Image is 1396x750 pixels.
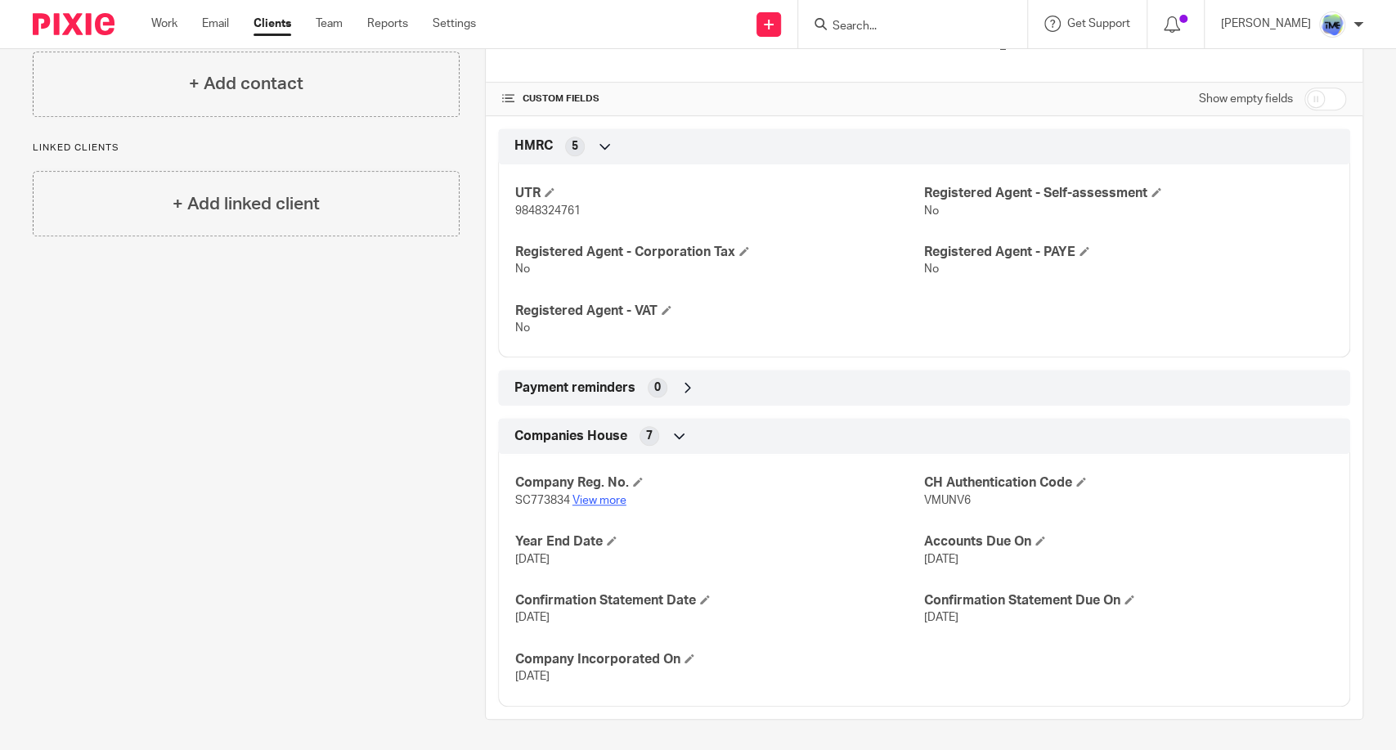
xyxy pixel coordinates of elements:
[1199,91,1293,107] label: Show empty fields
[1319,11,1345,38] img: FINAL%20LOGO%20FOR%20TME.png
[924,612,958,623] span: [DATE]
[514,137,553,155] span: HMRC
[515,322,530,334] span: No
[924,205,939,217] span: No
[515,303,924,320] h4: Registered Agent - VAT
[572,138,578,155] span: 5
[515,671,550,682] span: [DATE]
[515,651,924,668] h4: Company Incorporated On
[33,141,460,155] p: Linked clients
[502,92,924,106] h4: CUSTOM FIELDS
[515,533,924,550] h4: Year End Date
[831,20,978,34] input: Search
[367,16,408,32] a: Reports
[924,495,971,506] span: VMUNV6
[515,263,530,275] span: No
[316,16,343,32] a: Team
[515,495,570,506] span: SC773834
[202,16,229,32] a: Email
[515,554,550,565] span: [DATE]
[654,379,661,396] span: 0
[924,185,1333,202] h4: Registered Agent - Self-assessment
[1067,18,1130,29] span: Get Support
[151,16,177,32] a: Work
[515,205,581,217] span: 9848324761
[433,16,476,32] a: Settings
[514,379,635,397] span: Payment reminders
[515,474,924,492] h4: Company Reg. No.
[515,592,924,609] h4: Confirmation Statement Date
[924,554,958,565] span: [DATE]
[515,185,924,202] h4: UTR
[514,428,627,445] span: Companies House
[924,244,1333,261] h4: Registered Agent - PAYE
[924,533,1333,550] h4: Accounts Due On
[924,592,1333,609] h4: Confirmation Statement Due On
[189,71,303,97] h4: + Add contact
[924,474,1333,492] h4: CH Authentication Code
[924,263,939,275] span: No
[646,428,653,444] span: 7
[572,495,626,506] a: View more
[1221,16,1311,32] p: [PERSON_NAME]
[173,191,320,217] h4: + Add linked client
[254,16,291,32] a: Clients
[33,13,114,35] img: Pixie
[515,244,924,261] h4: Registered Agent - Corporation Tax
[515,612,550,623] span: [DATE]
